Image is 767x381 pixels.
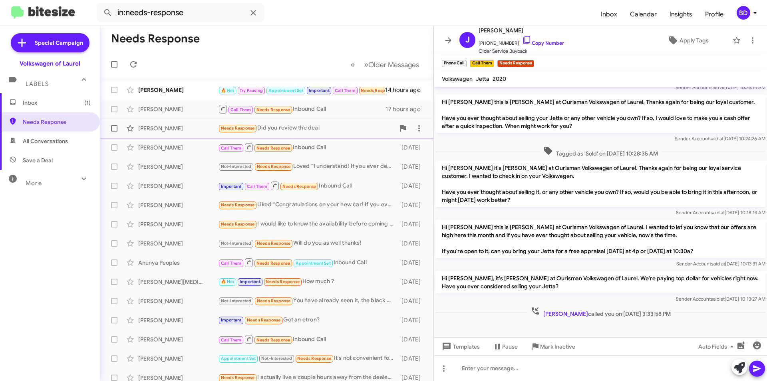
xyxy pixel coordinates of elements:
[435,271,765,293] p: Hi [PERSON_NAME], it's [PERSON_NAME] at Ourisman Volkswagen of Laurel. We're paying top dollar fo...
[397,220,427,228] div: [DATE]
[676,261,765,267] span: Sender Account [DATE] 10:13:31 AM
[221,164,252,169] span: Not-Interested
[268,88,304,93] span: Appointment Set
[138,278,218,286] div: [PERSON_NAME][MEDICAL_DATA]
[711,261,725,267] span: said at
[335,88,356,93] span: Call Them
[266,279,300,284] span: Needs Response
[218,277,397,286] div: How much ?
[240,279,260,284] span: Important
[309,88,330,93] span: Important
[247,184,268,189] span: Call Them
[698,339,737,354] span: Auto Fields
[680,33,709,48] span: Apply Tags
[221,221,255,227] span: Needs Response
[434,339,486,354] button: Templates
[257,241,291,246] span: Needs Response
[296,261,331,266] span: Appointment Set
[11,33,89,52] a: Special Campaign
[221,241,252,246] span: Not-Interested
[221,146,242,151] span: Call Them
[385,86,427,94] div: 14 hours ago
[138,316,218,324] div: [PERSON_NAME]
[540,146,661,158] span: Tagged as 'Sold' on [DATE] 10:28:35 AM
[359,56,424,73] button: Next
[138,220,218,228] div: [PERSON_NAME]
[240,88,263,93] span: Try Pausing
[594,3,624,26] a: Inbox
[297,356,331,361] span: Needs Response
[138,355,218,363] div: [PERSON_NAME]
[397,335,427,343] div: [DATE]
[26,80,49,88] span: Labels
[221,337,242,343] span: Call Them
[470,60,494,67] small: Call Them
[221,184,242,189] span: Important
[218,257,397,267] div: Inbound Call
[138,335,218,343] div: [PERSON_NAME]
[624,3,663,26] span: Calendar
[540,339,575,354] span: Mark Inactive
[397,259,427,267] div: [DATE]
[138,144,218,152] div: [PERSON_NAME]
[282,184,316,189] span: Needs Response
[230,107,251,112] span: Call Them
[709,136,723,142] span: said at
[218,85,385,95] div: Hi [PERSON_NAME]!
[26,180,42,187] span: More
[218,354,397,363] div: It's not convenient for me to drive all that way just to negotiate a price. As I mentioned the ca...
[138,86,218,94] div: [PERSON_NAME]
[20,60,80,68] div: Volkswagen of Laurel
[247,317,281,323] span: Needs Response
[502,339,518,354] span: Pause
[218,239,397,248] div: Will do you as well thanks!
[710,84,724,90] span: said at
[256,337,290,343] span: Needs Response
[397,182,427,190] div: [DATE]
[435,161,765,207] p: Hi [PERSON_NAME] it's [PERSON_NAME] at Ourisman Volkswagen of Laurel. Thanks again for being our ...
[23,99,91,107] span: Inbox
[111,32,200,45] h1: Needs Response
[218,219,397,229] div: I would like to know the availability before coming in . I'm interested in that specific vehicle
[221,356,256,361] span: Appointment Set
[218,124,395,133] div: Did you review the deal
[397,239,427,247] div: [DATE]
[256,261,290,266] span: Needs Response
[676,84,765,90] span: Sender Account [DATE] 10:23:14 AM
[486,339,524,354] button: Pause
[711,296,725,302] span: said at
[676,296,765,302] span: Sender Account [DATE] 10:13:27 AM
[435,220,765,258] p: Hi [PERSON_NAME] this is [PERSON_NAME] at Ourisman Volkswagen of Laurel. I wanted to let you know...
[350,60,355,70] span: «
[23,118,91,126] span: Needs Response
[737,6,750,20] div: BD
[138,259,218,267] div: Anunya Peoples
[397,316,427,324] div: [DATE]
[663,3,699,26] a: Insights
[218,200,397,209] div: Liked “Congratulations on your new car! If you ever consider selling your previous vehicle in the...
[385,105,427,113] div: 17 hours ago
[497,60,534,67] small: Needs Response
[221,126,255,131] span: Needs Response
[221,261,242,266] span: Call Them
[138,124,218,132] div: [PERSON_NAME]
[221,279,234,284] span: 🔥 Hot
[221,298,252,303] span: Not-Interested
[218,315,397,325] div: Got an etron?
[676,209,765,215] span: Sender Account [DATE] 10:18:13 AM
[647,33,729,48] button: Apply Tags
[364,60,368,70] span: »
[218,162,397,171] div: Loved “I understand! If you ever decide to sell in the future, feel free to reach out. Have a gre...
[442,75,473,82] span: Volkswagen
[218,296,397,305] div: You have already seen it, the black one where the guy got screwed over from the previous dealership.
[257,298,291,303] span: Needs Response
[522,40,564,46] a: Copy Number
[221,88,234,93] span: 🔥 Hot
[476,75,489,82] span: Jetta
[699,3,730,26] span: Profile
[218,104,385,114] div: Inbound Call
[218,334,397,344] div: Inbound Call
[84,99,91,107] span: (1)
[256,146,290,151] span: Needs Response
